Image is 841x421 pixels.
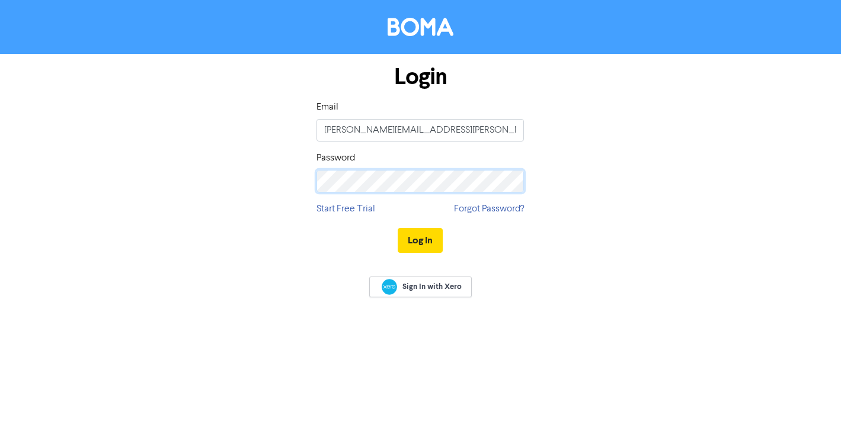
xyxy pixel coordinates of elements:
a: Start Free Trial [316,202,375,216]
img: BOMA Logo [388,18,453,36]
iframe: Chat Widget [689,293,841,421]
img: Xero logo [382,279,397,295]
label: Email [316,100,338,114]
label: Password [316,151,355,165]
span: Sign In with Xero [402,281,462,292]
a: Forgot Password? [454,202,524,216]
button: Log In [398,228,443,253]
a: Sign In with Xero [369,277,471,297]
h1: Login [316,63,524,91]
